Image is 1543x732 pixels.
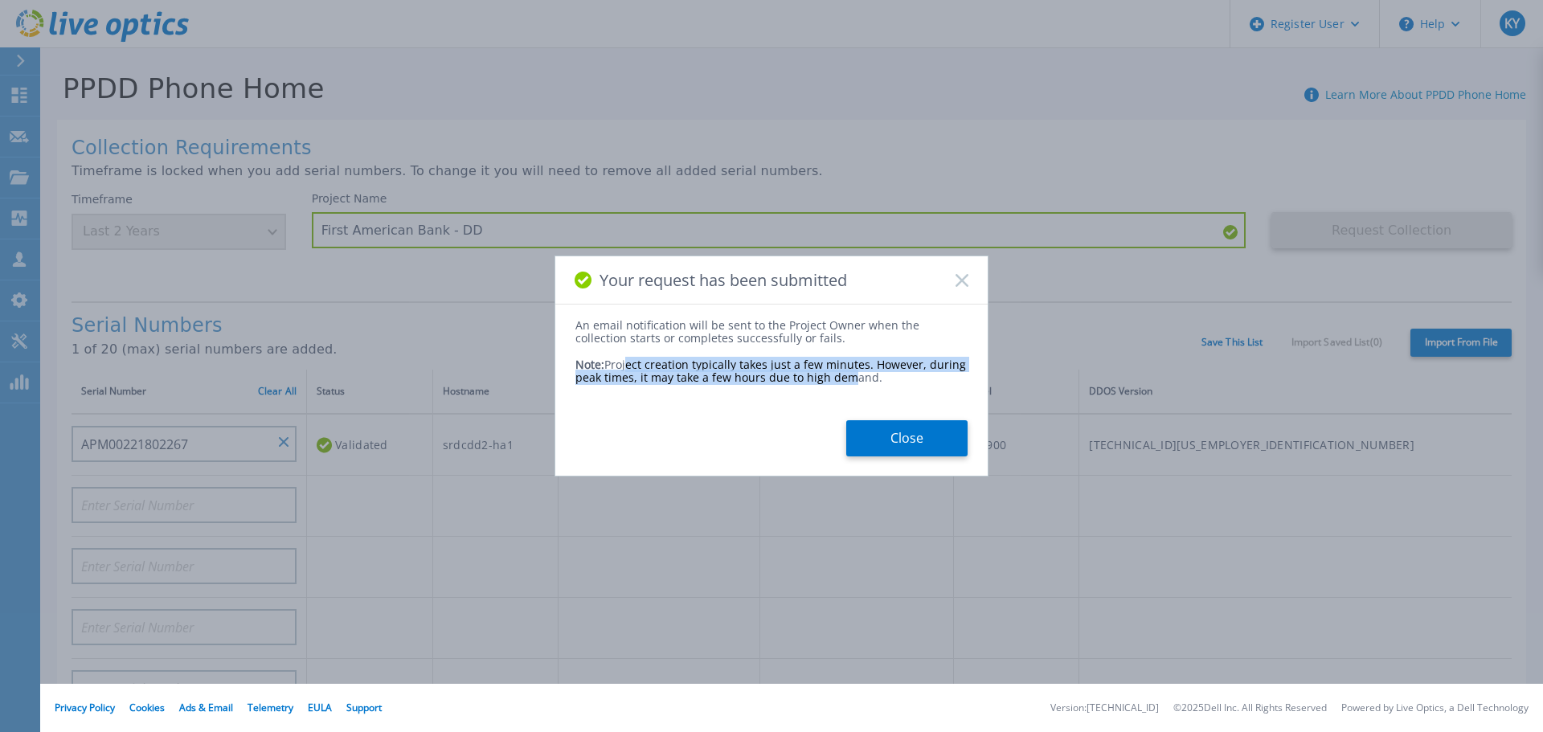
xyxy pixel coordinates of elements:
div: Project creation typically takes just a few minutes. However, during peak times, it may take a fe... [575,346,968,384]
li: © 2025 Dell Inc. All Rights Reserved [1173,703,1327,714]
div: An email notification will be sent to the Project Owner when the collection starts or completes s... [575,319,968,345]
a: Cookies [129,701,165,714]
span: Your request has been submitted [600,271,847,289]
a: Support [346,701,382,714]
a: Ads & Email [179,701,233,714]
a: Privacy Policy [55,701,115,714]
span: Note: [575,357,604,372]
li: Version: [TECHNICAL_ID] [1050,703,1159,714]
a: EULA [308,701,332,714]
li: Powered by Live Optics, a Dell Technology [1341,703,1529,714]
button: Close [846,420,968,456]
a: Telemetry [248,701,293,714]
